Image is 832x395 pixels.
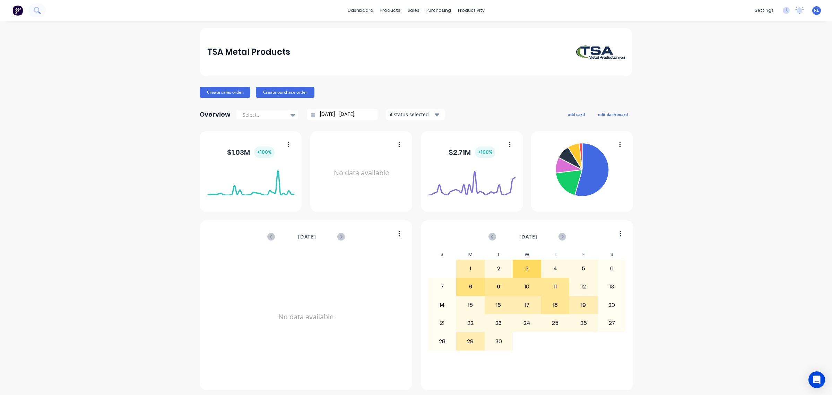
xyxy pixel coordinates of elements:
div: purchasing [423,5,454,16]
div: S [428,250,457,260]
button: Create purchase order [256,87,314,98]
span: RL [814,7,819,14]
div: 20 [598,296,626,314]
div: 9 [485,278,513,295]
div: Overview [200,108,231,121]
img: Factory [12,5,23,16]
div: 30 [485,333,513,350]
div: M [456,250,485,260]
div: 15 [457,296,484,314]
span: [DATE] [519,233,537,241]
button: add card [563,110,589,119]
div: No data available [318,140,405,206]
div: W [513,250,541,260]
div: 22 [457,314,484,332]
div: 16 [485,296,513,314]
div: $ 2.71M [449,146,495,158]
div: 10 [513,278,541,295]
div: 27 [598,314,626,332]
div: No data available [207,250,405,384]
div: TSA Metal Products [207,45,290,59]
a: dashboard [344,5,377,16]
div: 4 [541,260,569,277]
button: Create sales order [200,87,250,98]
div: 8 [457,278,484,295]
div: 3 [513,260,541,277]
div: 18 [541,296,569,314]
div: 23 [485,314,513,332]
div: 17 [513,296,541,314]
button: edit dashboard [593,110,632,119]
div: 7 [428,278,456,295]
div: $ 1.03M [227,146,275,158]
span: [DATE] [298,233,316,241]
div: productivity [454,5,488,16]
div: 6 [598,260,626,277]
div: settings [751,5,777,16]
div: 14 [428,296,456,314]
div: products [377,5,404,16]
div: Open Intercom Messenger [808,371,825,388]
div: 25 [541,314,569,332]
img: TSA Metal Products [576,45,625,59]
div: 12 [570,278,597,295]
div: S [598,250,626,260]
div: sales [404,5,423,16]
div: 28 [428,333,456,350]
button: 4 status selected [386,109,445,120]
div: 13 [598,278,626,295]
div: + 100 % [254,146,275,158]
div: 1 [457,260,484,277]
div: T [541,250,570,260]
div: 26 [570,314,597,332]
div: 11 [541,278,569,295]
div: 29 [457,333,484,350]
div: 2 [485,260,513,277]
div: 24 [513,314,541,332]
div: + 100 % [475,146,495,158]
div: T [485,250,513,260]
div: 4 status selected [390,111,433,118]
div: 5 [570,260,597,277]
div: 21 [428,314,456,332]
div: 19 [570,296,597,314]
div: F [569,250,598,260]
